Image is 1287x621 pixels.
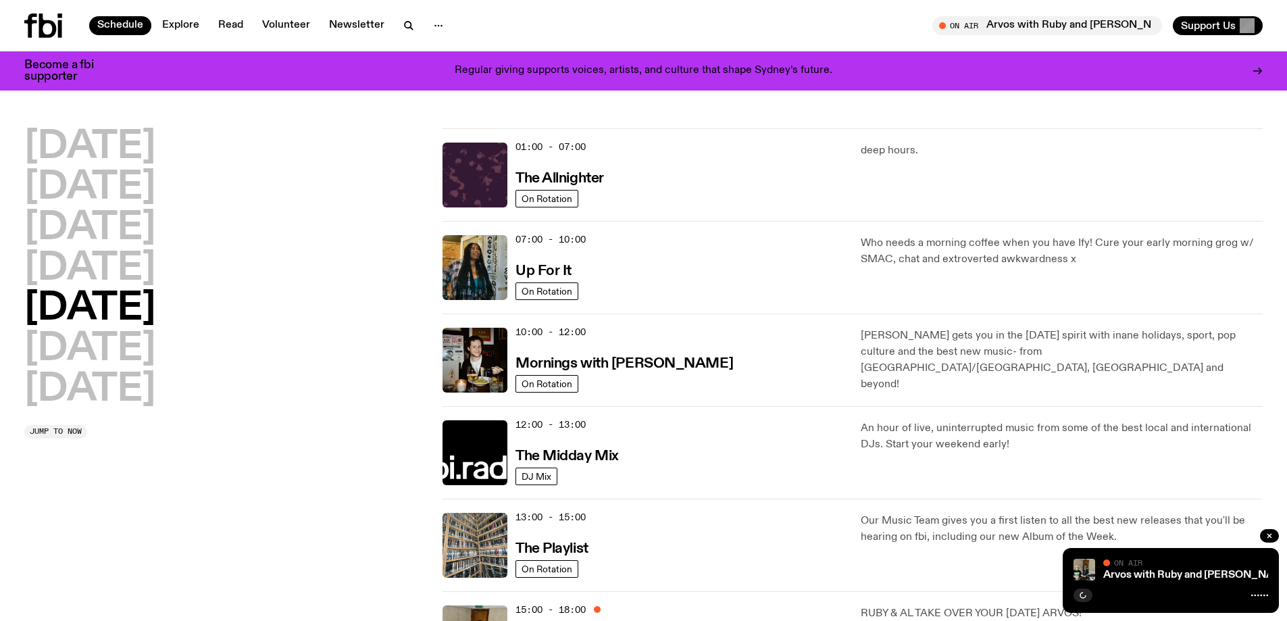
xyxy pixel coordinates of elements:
[515,262,572,278] a: Up For It
[515,560,578,578] a: On Rotation
[24,209,155,247] button: [DATE]
[515,418,586,431] span: 12:00 - 13:00
[24,330,155,368] button: [DATE]
[522,193,572,203] span: On Rotation
[24,290,155,328] button: [DATE]
[522,286,572,296] span: On Rotation
[861,420,1263,453] p: An hour of live, uninterrupted music from some of the best local and international DJs. Start you...
[24,128,155,166] button: [DATE]
[861,235,1263,268] p: Who needs a morning coffee when you have Ify! Cure your early morning grog w/ SMAC, chat and extr...
[254,16,318,35] a: Volunteer
[515,233,586,246] span: 07:00 - 10:00
[154,16,207,35] a: Explore
[443,328,507,393] img: Sam blankly stares at the camera, brightly lit by a camera flash wearing a hat collared shirt and...
[210,16,251,35] a: Read
[515,264,572,278] h3: Up For It
[515,539,588,556] a: The Playlist
[515,141,586,153] span: 01:00 - 07:00
[455,65,832,77] p: Regular giving supports voices, artists, and culture that shape Sydney’s future.
[515,326,586,339] span: 10:00 - 12:00
[861,143,1263,159] p: deep hours.
[443,513,507,578] img: A corner shot of the fbi music library
[24,371,155,409] button: [DATE]
[515,542,588,556] h3: The Playlist
[24,425,87,439] button: Jump to now
[24,59,111,82] h3: Become a fbi supporter
[515,447,619,464] a: The Midday Mix
[321,16,393,35] a: Newsletter
[522,378,572,389] span: On Rotation
[89,16,151,35] a: Schedule
[515,172,604,186] h3: The Allnighter
[443,235,507,300] img: Ify - a Brown Skin girl with black braided twists, looking up to the side with her tongue stickin...
[515,169,604,186] a: The Allnighter
[522,564,572,574] span: On Rotation
[932,16,1162,35] button: On AirArvos with Ruby and [PERSON_NAME]
[1173,16,1263,35] button: Support Us
[1114,558,1142,567] span: On Air
[515,375,578,393] a: On Rotation
[24,169,155,207] button: [DATE]
[861,328,1263,393] p: [PERSON_NAME] gets you in the [DATE] spirit with inane holidays, sport, pop culture and the best ...
[515,603,586,616] span: 15:00 - 18:00
[515,449,619,464] h3: The Midday Mix
[515,357,733,371] h3: Mornings with [PERSON_NAME]
[515,354,733,371] a: Mornings with [PERSON_NAME]
[1181,20,1236,32] span: Support Us
[515,468,557,485] a: DJ Mix
[515,190,578,207] a: On Rotation
[24,250,155,288] button: [DATE]
[1074,559,1095,580] img: Ruby wears a Collarbones t shirt and pretends to play the DJ decks, Al sings into a pringles can....
[515,282,578,300] a: On Rotation
[861,513,1263,545] p: Our Music Team gives you a first listen to all the best new releases that you'll be hearing on fb...
[515,511,586,524] span: 13:00 - 15:00
[30,428,82,435] span: Jump to now
[522,471,551,481] span: DJ Mix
